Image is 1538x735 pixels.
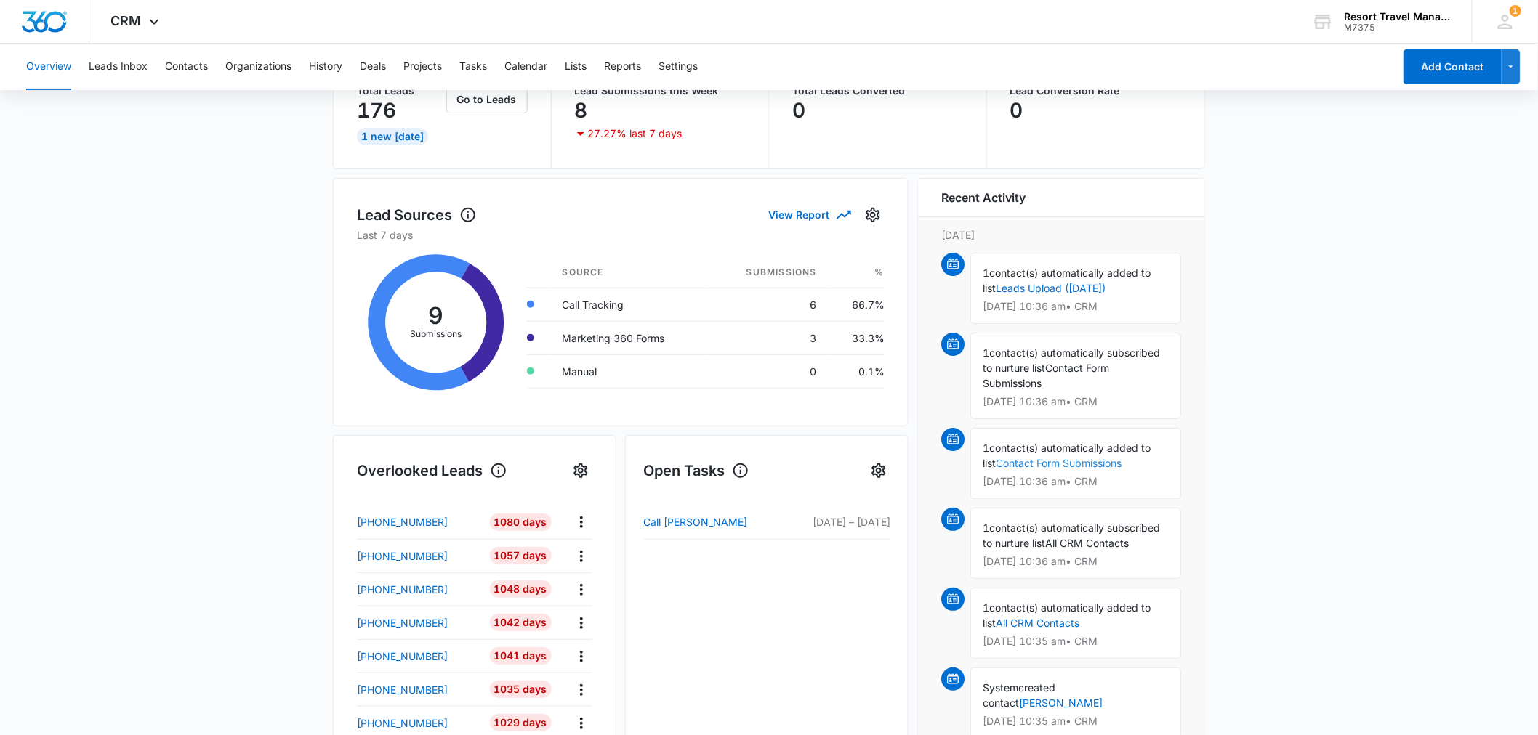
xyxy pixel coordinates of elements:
span: created contact [983,681,1055,709]
a: Call [PERSON_NAME] [643,513,784,531]
div: notifications count [1510,5,1521,17]
td: Call Tracking [551,288,710,321]
a: [PHONE_NUMBER] [357,649,479,664]
button: Overview [26,44,71,90]
p: [PHONE_NUMBER] [357,715,448,731]
a: [PHONE_NUMBER] [357,715,479,731]
a: Go to Leads [446,93,528,105]
p: [DATE] 10:36 am • CRM [983,476,1169,487]
p: 0 [792,99,805,122]
span: 1 [983,601,989,614]
a: All CRM Contacts [996,617,1079,629]
button: Leads Inbox [89,44,148,90]
a: [PHONE_NUMBER] [357,615,479,630]
p: 27.27% last 7 days [588,129,683,139]
div: account name [1345,11,1451,23]
span: System [983,681,1018,694]
button: Settings [867,459,890,482]
p: Total Leads Converted [792,86,963,96]
button: Actions [570,511,592,533]
p: Lead Submissions this Week [575,86,746,96]
th: Source [551,257,710,288]
p: Lead Conversion Rate [1010,86,1182,96]
button: Deals [360,44,386,90]
button: Contacts [165,44,208,90]
button: Actions [570,645,592,667]
button: Settings [569,459,592,482]
button: Calendar [504,44,547,90]
button: Actions [570,678,592,701]
div: account id [1345,23,1451,33]
p: [PHONE_NUMBER] [357,514,448,529]
h1: Open Tasks [643,460,749,482]
button: Lists [565,44,587,90]
h1: Overlooked Leads [357,460,507,482]
span: CRM [111,13,142,28]
button: History [309,44,342,90]
p: Total Leads [357,86,443,96]
span: All CRM Contacts [1045,537,1129,549]
button: Projects [403,44,442,90]
button: Actions [570,612,592,634]
div: 1 New [DATE] [357,128,428,145]
button: Actions [570,712,592,734]
span: 1 [983,346,989,359]
td: 66.7% [829,288,885,321]
button: View Report [768,202,850,227]
td: Manual [551,354,710,388]
div: 1035 Days [490,681,552,698]
td: 0 [709,354,828,388]
button: Actions [570,578,592,601]
button: Settings [659,44,698,90]
button: Organizations [225,44,291,90]
a: Contact Form Submissions [996,457,1122,469]
span: contact(s) automatically added to list [983,267,1151,294]
td: 0.1% [829,354,885,388]
span: contact(s) automatically added to list [983,442,1151,469]
div: 1041 Days [490,647,552,665]
h1: Lead Sources [357,204,477,226]
p: [DATE] 10:35 am • CRM [983,636,1169,646]
button: Reports [604,44,641,90]
h6: Recent Activity [941,189,1026,206]
span: 1 [983,267,989,279]
span: 1 [983,521,989,534]
a: [PERSON_NAME] [1019,697,1103,709]
div: 1029 Days [490,714,552,731]
button: Settings [861,203,885,227]
span: contact(s) automatically subscribed to nurture list [983,521,1160,549]
button: Tasks [459,44,487,90]
p: [DATE] 10:35 am • CRM [983,716,1169,726]
td: 33.3% [829,321,885,354]
span: 1 [983,442,989,454]
p: [PHONE_NUMBER] [357,615,448,630]
p: [DATE] 10:36 am • CRM [983,301,1169,312]
td: 6 [709,288,828,321]
td: Marketing 360 Forms [551,321,710,354]
button: Add Contact [1404,49,1502,84]
a: Leads Upload ([DATE]) [996,282,1106,294]
div: 1042 Days [490,614,552,631]
button: Go to Leads [446,86,528,113]
th: % [829,257,885,288]
th: Submissions [709,257,828,288]
div: 1057 Days [490,547,552,564]
p: [PHONE_NUMBER] [357,649,448,664]
span: 1 [1510,5,1521,17]
span: Contact Form Submissions [983,362,1109,389]
a: [PHONE_NUMBER] [357,582,479,597]
span: contact(s) automatically added to list [983,601,1151,629]
p: 176 [357,99,396,122]
p: 8 [575,99,588,122]
p: 0 [1010,99,1023,122]
p: [DATE] 10:36 am • CRM [983,556,1169,567]
td: 3 [709,321,828,354]
a: [PHONE_NUMBER] [357,548,479,564]
p: [DATE] [941,227,1181,243]
p: [PHONE_NUMBER] [357,548,448,564]
p: [DATE] – [DATE] [784,514,890,529]
div: 1080 Days [490,513,552,531]
span: contact(s) automatically subscribed to nurture list [983,346,1160,374]
p: Last 7 days [357,227,885,243]
a: [PHONE_NUMBER] [357,682,479,697]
